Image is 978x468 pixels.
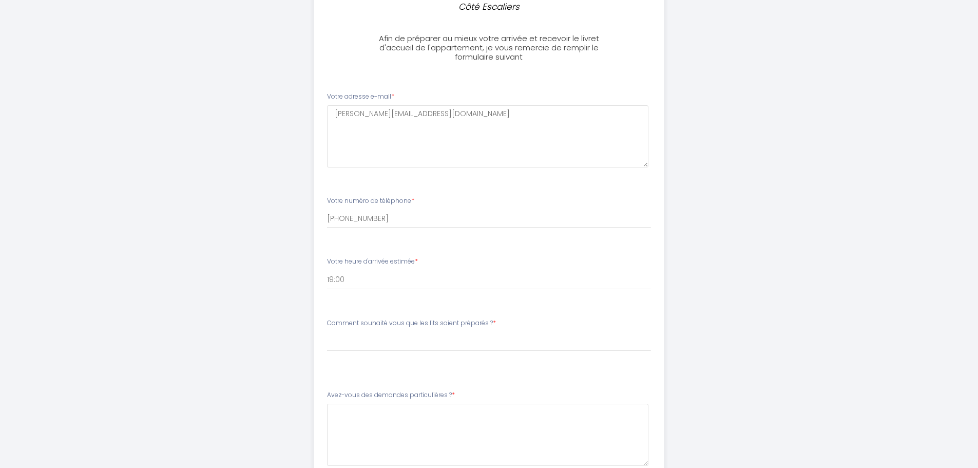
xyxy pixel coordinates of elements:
[375,34,603,62] h3: Afin de préparer au mieux votre arrivée et recevoir le livret d'accueil de l'appartement, je vous...
[327,319,496,328] label: Comment souhaité vous que les lits soient préparés ?
[327,196,414,206] label: Votre numéro de téléphone
[327,390,455,400] label: Avez-vous des demandes particulières ?
[327,257,418,267] label: Votre heure d'arrivée estimée
[327,92,394,102] label: Votre adresse e-mail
